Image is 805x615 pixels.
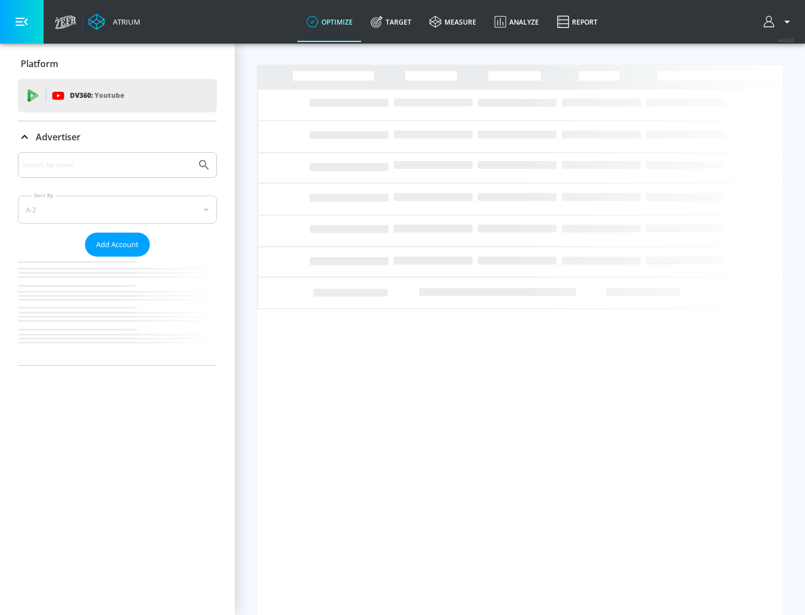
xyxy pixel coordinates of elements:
[18,79,217,112] div: DV360: Youtube
[778,37,794,43] span: v 4.24.0
[32,192,56,199] label: Sort By
[70,89,124,102] p: DV360:
[21,58,58,70] p: Platform
[88,13,140,30] a: Atrium
[18,257,217,365] nav: list of Advertiser
[96,238,139,251] span: Add Account
[85,233,150,257] button: Add Account
[36,131,80,143] p: Advertiser
[18,48,217,79] div: Platform
[485,2,548,42] a: Analyze
[297,2,362,42] a: optimize
[108,17,140,27] div: Atrium
[18,196,217,224] div: A-Z
[362,2,420,42] a: Target
[18,152,217,365] div: Advertiser
[18,121,217,153] div: Advertiser
[420,2,485,42] a: measure
[548,2,607,42] a: Report
[94,89,124,101] p: Youtube
[22,158,192,172] input: Search by name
